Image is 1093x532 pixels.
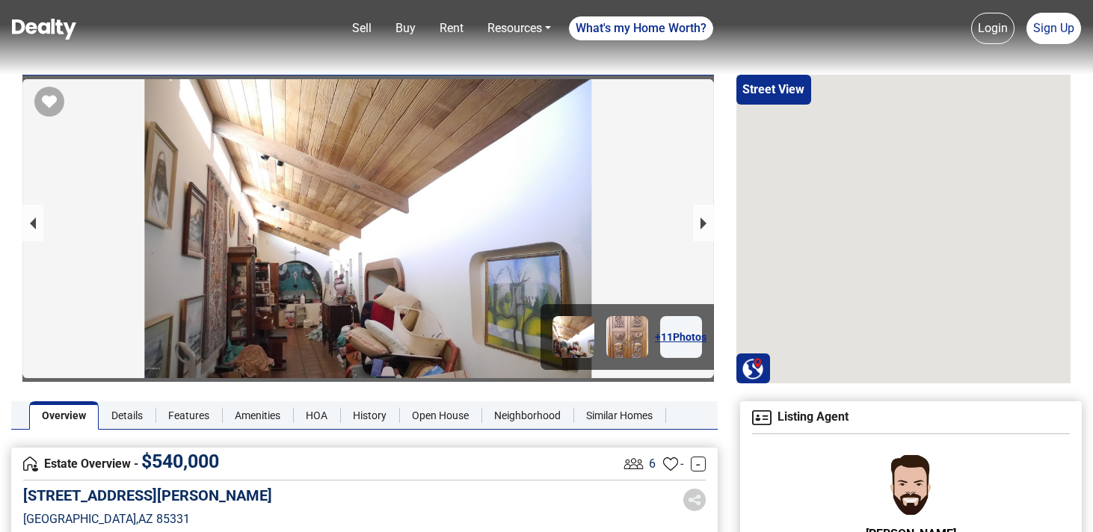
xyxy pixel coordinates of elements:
[736,75,811,105] button: Street View
[390,13,422,43] a: Buy
[552,316,594,358] img: Image
[680,455,683,473] span: -
[346,13,378,43] a: Sell
[877,455,944,515] img: Agent
[23,510,272,528] p: [GEOGRAPHIC_DATA] , AZ 85331
[399,401,481,430] a: Open House
[434,13,469,43] a: Rent
[29,401,99,430] a: Overview
[621,451,647,477] img: Listing View
[606,316,648,358] img: Image
[141,451,219,472] span: $ 540,000
[663,457,678,471] img: Favourites
[222,401,293,430] a: Amenities
[691,457,706,471] a: -
[156,401,222,430] a: Features
[340,401,399,430] a: History
[12,19,76,40] img: Dealty - Buy, Sell & Rent Homes
[573,401,665,430] a: Similar Homes
[23,457,38,471] img: Overview
[649,455,656,473] span: 6
[23,456,621,472] h4: Estate Overview -
[293,401,340,430] a: HOA
[693,205,714,241] button: next slide / item
[1026,13,1081,44] a: Sign Up
[971,13,1015,44] a: Login
[23,486,272,504] h5: [STREET_ADDRESS][PERSON_NAME]
[569,16,713,40] a: What's my Home Worth?
[481,401,573,430] a: Neighborhood
[742,357,764,380] img: Search Homes at Dealty
[752,410,1070,425] h4: Listing Agent
[481,13,557,43] a: Resources
[752,410,772,425] img: Agent
[660,316,702,358] a: +11Photos
[22,205,43,241] button: previous slide / item
[99,401,156,430] a: Details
